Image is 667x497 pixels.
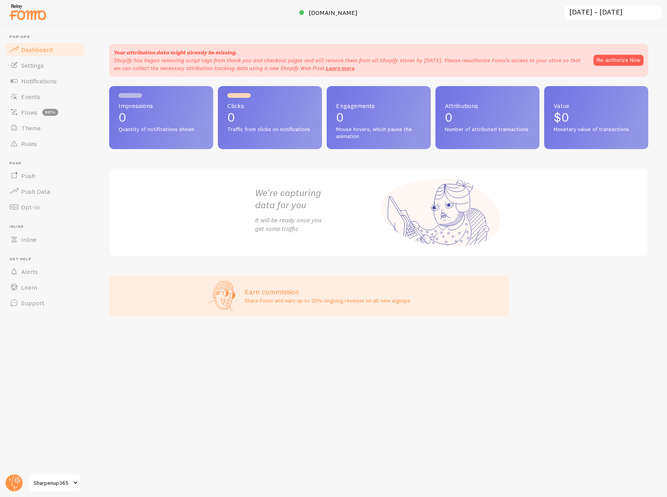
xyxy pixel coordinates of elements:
[21,140,37,148] span: Rules
[5,120,85,136] a: Theme
[445,103,530,109] span: Attributions
[119,126,204,133] span: Quantity of notifications shown
[554,110,569,125] span: $0
[336,111,421,124] p: 0
[245,287,410,296] h3: Earn commission
[5,199,85,215] a: Opt-In
[5,295,85,311] a: Support
[119,103,204,109] span: Impressions
[21,46,52,54] span: Dashboard
[9,34,85,40] span: Pop-ups
[5,232,85,247] a: Inline
[227,126,313,133] span: Traffic from clicks on notifications
[227,103,313,109] span: Clicks
[5,264,85,279] a: Alerts
[28,474,81,492] a: Sharpenup365
[5,279,85,295] a: Learn
[8,2,47,22] img: fomo-relay-logo-orange.svg
[336,126,421,140] span: Mouse hovers, which pause the animation
[21,268,38,276] span: Alerts
[255,187,379,211] h2: We're capturing data for you
[9,224,85,229] span: Inline
[336,103,421,109] span: Engagements
[21,203,40,211] span: Opt-In
[21,108,38,116] span: Flows
[21,93,40,101] span: Events
[21,172,35,180] span: Push
[21,236,36,243] span: Inline
[5,42,85,58] a: Dashboard
[554,103,639,109] span: Value
[5,73,85,89] a: Notifications
[21,61,44,69] span: Settings
[593,55,644,66] button: Re-authorize Now
[255,216,379,234] p: It will be ready once you get some traffic
[5,58,85,73] a: Settings
[34,478,71,488] span: Sharpenup365
[245,297,410,304] p: Share Fomo and earn up to 25% ongoing revenue on all new signups
[114,56,586,72] p: Shopify has begun removing script tags from thank you and checkout pages and will remove them fro...
[21,77,57,85] span: Notifications
[326,65,354,72] a: Learn more
[119,111,204,124] p: 0
[5,104,85,120] a: Flows beta
[114,49,237,56] strong: Your attribution data might already be missing.
[9,257,85,262] span: Get Help
[9,161,85,166] span: Push
[5,136,85,151] a: Rules
[5,184,85,199] a: Push Data
[21,283,37,291] span: Learn
[21,299,44,307] span: Support
[445,111,530,124] p: 0
[445,126,530,133] span: Number of attributed transactions
[21,124,41,132] span: Theme
[42,109,58,116] span: beta
[227,111,313,124] p: 0
[21,187,50,195] span: Push Data
[554,126,639,133] span: Monetary value of transactions
[5,168,85,184] a: Push
[5,89,85,104] a: Events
